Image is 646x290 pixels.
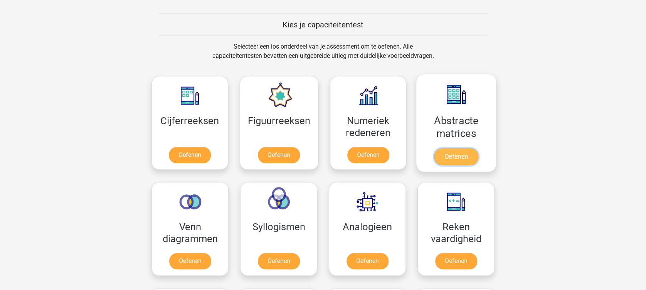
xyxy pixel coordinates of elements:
a: Oefenen [434,148,478,165]
a: Oefenen [258,147,300,163]
a: Oefenen [169,253,211,269]
a: Oefenen [347,253,389,269]
a: Oefenen [258,253,300,269]
a: Oefenen [169,147,211,163]
a: Oefenen [347,147,389,163]
div: Selecteer een los onderdeel van je assessment om te oefenen. Alle capaciteitentesten bevatten een... [205,42,441,70]
h5: Kies je capaciteitentest [158,20,488,29]
a: Oefenen [435,253,477,269]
